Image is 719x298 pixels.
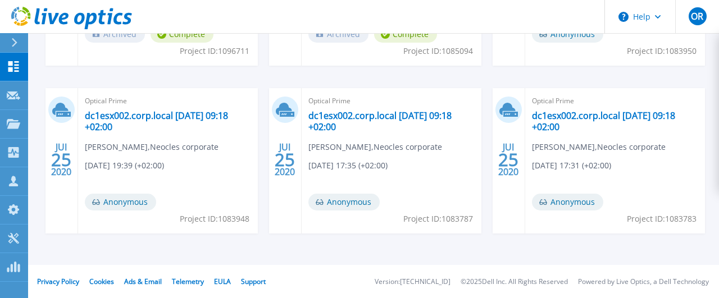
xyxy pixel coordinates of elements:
span: 25 [51,155,71,164]
div: JUI 2020 [274,139,295,180]
span: Project ID: 1083948 [180,213,249,225]
a: dc1esx002.corp.local [DATE] 09:18 +02:00 [85,110,251,132]
a: dc1esx002.corp.local [DATE] 09:18 +02:00 [308,110,475,132]
span: Project ID: 1096711 [180,45,249,57]
a: Ads & Email [124,277,162,286]
span: Anonymous [532,194,603,210]
span: Project ID: 1083950 [627,45,697,57]
span: [PERSON_NAME] , Neocles corporate [85,141,219,153]
span: Complete [374,26,437,43]
span: Archived [85,26,145,43]
span: Optical Prime [85,95,251,107]
span: Complete [151,26,213,43]
div: JUI 2020 [51,139,72,180]
a: Support [241,277,266,286]
span: Optical Prime [308,95,475,107]
a: dc1esx002.corp.local [DATE] 09:18 +02:00 [532,110,698,132]
span: [PERSON_NAME] , Neocles corporate [308,141,442,153]
span: [DATE] 19:39 (+02:00) [85,159,164,172]
span: OR [691,12,703,21]
span: [DATE] 17:35 (+02:00) [308,159,388,172]
span: [PERSON_NAME] , Neocles corporate [532,141,666,153]
a: Telemetry [172,277,204,286]
span: Project ID: 1083787 [403,213,473,225]
span: Archived [308,26,368,43]
a: Cookies [89,277,114,286]
span: Project ID: 1083783 [627,213,697,225]
span: Optical Prime [532,95,698,107]
span: Project ID: 1085094 [403,45,473,57]
li: © 2025 Dell Inc. All Rights Reserved [461,278,568,286]
span: [DATE] 17:31 (+02:00) [532,159,611,172]
li: Version: [TECHNICAL_ID] [375,278,450,286]
a: EULA [214,277,231,286]
li: Powered by Live Optics, a Dell Technology [578,278,709,286]
div: JUI 2020 [498,139,519,180]
a: Privacy Policy [37,277,79,286]
span: Anonymous [85,194,156,210]
span: 25 [498,155,518,164]
span: Anonymous [308,194,380,210]
span: Anonymous [532,26,603,43]
span: 25 [275,155,295,164]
